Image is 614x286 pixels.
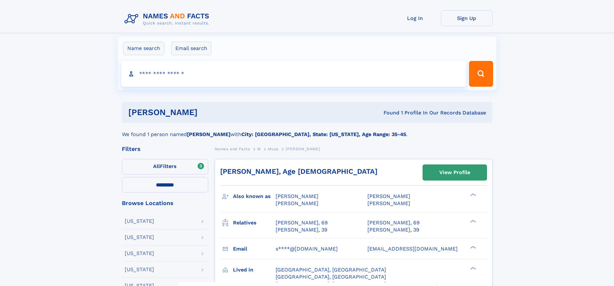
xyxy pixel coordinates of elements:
[423,165,487,180] a: View Profile
[233,264,276,275] h3: Lived in
[276,200,318,206] span: [PERSON_NAME]
[125,251,154,256] div: [US_STATE]
[220,167,377,175] a: [PERSON_NAME], Age [DEMOGRAPHIC_DATA]
[276,219,328,226] a: [PERSON_NAME], 69
[122,10,215,28] img: Logo Names and Facts
[469,266,476,270] div: ❯
[123,42,164,55] label: Name search
[121,61,466,87] input: search input
[469,193,476,197] div: ❯
[187,131,230,137] b: [PERSON_NAME]
[257,145,261,153] a: M
[367,226,419,233] a: [PERSON_NAME], 39
[125,267,154,272] div: [US_STATE]
[233,217,276,228] h3: Relatives
[122,159,208,174] label: Filters
[389,10,441,26] a: Log In
[469,219,476,223] div: ❯
[233,191,276,202] h3: Also known as
[128,108,291,116] h1: [PERSON_NAME]
[125,219,154,224] div: [US_STATE]
[276,193,318,199] span: [PERSON_NAME]
[276,226,327,233] a: [PERSON_NAME], 39
[276,274,386,280] span: [GEOGRAPHIC_DATA], [GEOGRAPHIC_DATA]
[233,243,276,254] h3: Email
[268,147,278,151] span: Muza
[171,42,211,55] label: Email search
[257,147,261,151] span: M
[439,165,470,180] div: View Profile
[122,123,492,138] div: We found 1 person named with .
[367,219,420,226] a: [PERSON_NAME], 69
[241,131,406,137] b: City: [GEOGRAPHIC_DATA], State: [US_STATE], Age Range: 35-45
[286,147,320,151] span: [PERSON_NAME]
[276,267,386,273] span: [GEOGRAPHIC_DATA], [GEOGRAPHIC_DATA]
[367,200,410,206] span: [PERSON_NAME]
[122,200,208,206] div: Browse Locations
[290,109,486,116] div: Found 1 Profile In Our Records Database
[153,163,160,169] span: All
[469,245,476,249] div: ❯
[268,145,278,153] a: Muza
[367,246,458,252] span: [EMAIL_ADDRESS][DOMAIN_NAME]
[441,10,492,26] a: Sign Up
[125,235,154,240] div: [US_STATE]
[122,146,208,152] div: Filters
[469,61,493,87] button: Search Button
[215,145,250,153] a: Names and Facts
[367,193,410,199] span: [PERSON_NAME]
